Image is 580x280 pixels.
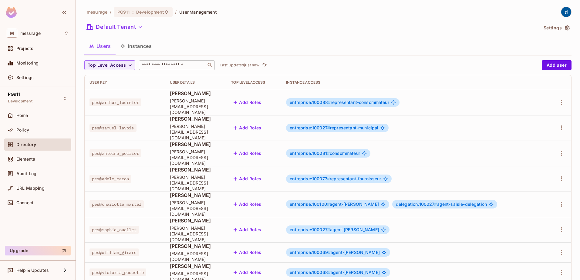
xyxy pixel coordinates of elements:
[170,90,222,97] span: [PERSON_NAME]
[170,123,222,141] span: [PERSON_NAME][EMAIL_ADDRESS][DOMAIN_NAME]
[290,227,330,232] span: entreprise:100027
[16,171,36,176] span: Audit Log
[89,268,146,276] span: pes@victoria_paquette
[231,268,264,277] button: Add Roles
[170,98,222,115] span: [PERSON_NAME][EMAIL_ADDRESS][DOMAIN_NAME]
[290,250,380,255] span: agent-[PERSON_NAME]
[7,29,17,38] span: M
[170,115,222,122] span: [PERSON_NAME]
[8,92,20,97] span: PG911
[16,268,49,273] span: Help & Updates
[8,99,32,104] span: Development
[262,62,267,68] span: refresh
[396,202,487,207] span: agent-saisie-delegation
[231,123,264,133] button: Add Roles
[16,142,36,147] span: Directory
[88,62,126,69] span: Top Level Access
[327,202,330,207] span: #
[170,243,222,249] span: [PERSON_NAME]
[327,125,330,130] span: #
[561,7,571,17] img: dev 911gcl
[231,98,264,107] button: Add Roles
[16,75,34,80] span: Settings
[87,9,107,15] span: the active workspace
[231,225,264,235] button: Add Roles
[136,9,164,15] span: Development
[89,200,144,208] span: pes@charlotte_martel
[179,9,217,15] span: User Management
[170,263,222,269] span: [PERSON_NAME]
[170,217,222,224] span: [PERSON_NAME]
[290,202,330,207] span: entreprise:100100
[84,60,135,70] button: Top Level Access
[84,38,116,54] button: Users
[290,151,330,156] span: entreprise:100081
[327,176,330,181] span: #
[290,270,380,275] span: agent-[PERSON_NAME]
[84,22,145,32] button: Default Tenant
[220,63,259,68] p: Last Updated just now
[89,124,137,132] span: pes@samuel_lavoie
[290,176,330,181] span: entreprise:100077
[16,128,29,132] span: Policy
[231,148,264,158] button: Add Roles
[290,270,331,275] span: entreprise:100068
[328,250,331,255] span: #
[16,200,33,205] span: Connect
[116,38,157,54] button: Instances
[89,175,131,183] span: pes@adele_caron
[89,248,139,256] span: pes@william_girard
[290,202,379,207] span: agent-[PERSON_NAME]
[16,113,28,118] span: Home
[117,9,130,15] span: PG911
[290,151,360,156] span: consommateur
[170,174,222,192] span: [PERSON_NAME][EMAIL_ADDRESS][DOMAIN_NAME]
[20,31,41,36] span: Workspace: mesurage
[542,60,572,70] button: Add user
[170,192,222,198] span: [PERSON_NAME]
[290,176,381,181] span: representant-fournisseur
[231,80,276,85] div: Top Level Access
[286,80,543,85] div: Instance Access
[89,226,139,234] span: pes@sophia_ouellet
[170,225,222,242] span: [PERSON_NAME][EMAIL_ADDRESS][DOMAIN_NAME]
[261,62,268,69] button: refresh
[290,250,331,255] span: entreprise:100069
[170,80,222,85] div: User Details
[231,248,264,257] button: Add Roles
[175,9,177,15] li: /
[110,9,111,15] li: /
[259,62,268,69] span: Click to refresh data
[327,151,330,156] span: #
[170,141,222,148] span: [PERSON_NAME]
[5,246,71,255] button: Upgrade
[16,157,35,162] span: Elements
[132,10,134,15] span: :
[290,100,389,105] span: representant-consommateur
[328,100,331,105] span: #
[6,7,17,18] img: SReyMgAAAABJRU5ErkJggg==
[231,199,264,209] button: Add Roles
[231,174,264,184] button: Add Roles
[170,251,222,262] span: [EMAIL_ADDRESS][DOMAIN_NAME]
[290,125,378,130] span: representant-municipal
[89,98,141,106] span: pes@arthur_fournier
[170,200,222,217] span: [PERSON_NAME][EMAIL_ADDRESS][DOMAIN_NAME]
[89,149,141,157] span: pes@antoine_poirier
[170,166,222,173] span: [PERSON_NAME]
[290,100,331,105] span: entreprise:100088
[328,270,331,275] span: #
[327,227,330,232] span: #
[89,80,160,85] div: User Key
[396,202,437,207] span: delegation:100027
[16,186,45,191] span: URL Mapping
[16,46,33,51] span: Projects
[16,61,39,65] span: Monitoring
[541,23,572,33] button: Settings
[434,202,437,207] span: #
[290,125,330,130] span: entreprise:100027
[290,227,379,232] span: agent-[PERSON_NAME]
[170,149,222,166] span: [PERSON_NAME][EMAIL_ADDRESS][DOMAIN_NAME]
